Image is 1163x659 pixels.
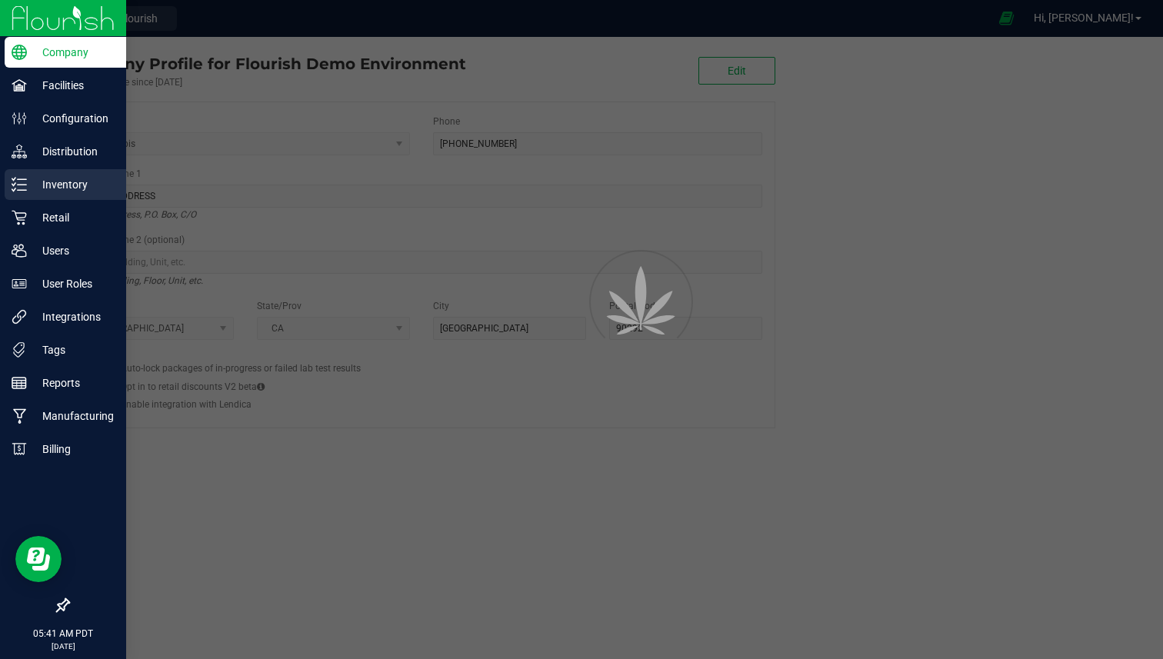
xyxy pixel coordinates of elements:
inline-svg: Tags [12,342,27,358]
inline-svg: Facilities [12,78,27,93]
iframe: Resource center [15,536,62,582]
p: Company [27,43,119,62]
p: Integrations [27,308,119,326]
p: Facilities [27,76,119,95]
inline-svg: Configuration [12,111,27,126]
inline-svg: Manufacturing [12,408,27,424]
p: Billing [27,440,119,458]
inline-svg: Retail [12,210,27,225]
inline-svg: Inventory [12,177,27,192]
p: Retail [27,208,119,227]
p: Manufacturing [27,407,119,425]
p: Inventory [27,175,119,194]
p: User Roles [27,275,119,293]
inline-svg: Reports [12,375,27,391]
p: Distribution [27,142,119,161]
inline-svg: Integrations [12,309,27,325]
p: Users [27,241,119,260]
p: Tags [27,341,119,359]
inline-svg: Company [12,45,27,60]
inline-svg: Billing [12,441,27,457]
p: Reports [27,374,119,392]
inline-svg: Distribution [12,144,27,159]
p: [DATE] [7,641,119,652]
inline-svg: Users [12,243,27,258]
inline-svg: User Roles [12,276,27,291]
p: Configuration [27,109,119,128]
p: 05:41 AM PDT [7,627,119,641]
